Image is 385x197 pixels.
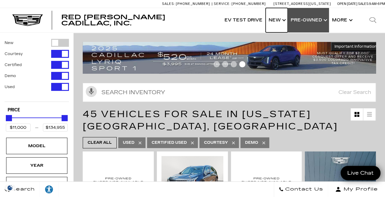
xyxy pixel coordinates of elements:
span: Sales: [358,2,369,6]
span: Go to slide 2 [222,61,228,67]
a: Red [PERSON_NAME] Cadillac, Inc. [61,14,215,26]
label: New [5,40,13,46]
button: Open user profile menu [328,182,385,197]
span: Open [DATE] [337,2,357,6]
span: Certified Used [152,139,187,147]
img: Cadillac Dark Logo with Cadillac White Text [12,14,43,26]
div: Model [21,143,52,149]
span: Service: [214,2,231,6]
svg: Click to toggle on voice search [86,86,97,97]
div: Year [21,162,52,169]
span: Contact Us [284,185,323,194]
span: [PHONE_NUMBER] [176,2,210,6]
span: Search [9,185,35,194]
div: Explore your accessibility options [40,185,58,194]
span: Courtesy [204,139,228,147]
button: More [329,8,354,32]
a: EV Test Drive [221,8,266,32]
label: Courtesy [5,51,23,57]
div: Price [6,113,68,132]
a: Sales: [PHONE_NUMBER] [162,2,212,6]
img: Opt-Out Icon [3,184,17,191]
span: Demo [245,139,258,147]
label: Used [5,84,15,90]
span: Go to slide 1 [213,61,220,67]
button: Important Information [331,42,380,51]
div: YearYear [6,157,67,174]
a: Pre-Owned [288,8,329,32]
span: 9 AM-6 PM [369,2,385,6]
label: Certified [5,62,22,68]
a: [STREET_ADDRESS][US_STATE] [274,2,331,6]
a: Live Chat [341,166,380,180]
span: Clear All [88,139,112,147]
input: Search Inventory [83,83,376,102]
div: Filter by Vehicle Type [5,39,69,102]
input: Minimum [6,124,31,132]
section: Click to Open Cookie Consent Modal [3,184,17,191]
span: 45 Vehicles for Sale in [US_STATE][GEOGRAPHIC_DATA], [GEOGRAPHIC_DATA] [83,109,338,132]
input: Maximum [43,124,68,132]
span: Used [123,139,134,147]
span: [PHONE_NUMBER] [232,2,266,6]
span: Red [PERSON_NAME] Cadillac, Inc. [61,13,165,27]
span: Sales: [162,2,175,6]
div: Minimum Price [6,115,12,121]
div: Maximum Price [62,115,68,121]
span: My Profile [341,185,378,194]
label: Demo [5,73,16,79]
span: Go to slide 3 [231,61,237,67]
div: MakeMake [6,177,67,193]
span: Go to slide 4 [239,61,245,67]
a: Explore your accessibility options [40,182,59,197]
span: Live Chat [344,169,377,177]
div: ModelModel [6,138,67,154]
h5: Price [8,107,66,113]
a: Service: [PHONE_NUMBER] [212,2,267,6]
a: Contact Us [274,182,328,197]
img: 2508-August-FOM-LYRIQ-Lease9 [83,42,380,74]
a: New [266,8,288,32]
span: Important Information [334,44,377,49]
